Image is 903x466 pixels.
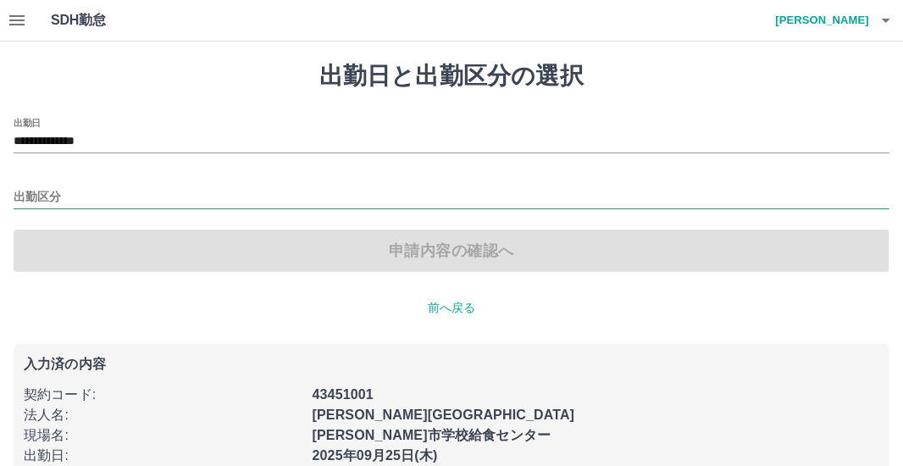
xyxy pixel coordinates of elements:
p: 現場名 : [24,425,302,446]
b: [PERSON_NAME]市学校給食センター [313,428,551,442]
p: 契約コード : [24,385,302,405]
h1: 出勤日と出勤区分の選択 [14,62,889,91]
p: 前へ戻る [14,299,889,317]
p: 出勤日 : [24,446,302,466]
b: 43451001 [313,387,374,402]
b: 2025年09月25日(木) [313,448,438,463]
label: 出勤日 [14,116,41,129]
b: [PERSON_NAME][GEOGRAPHIC_DATA] [313,408,575,422]
p: 法人名 : [24,405,302,425]
p: 入力済の内容 [24,358,879,371]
